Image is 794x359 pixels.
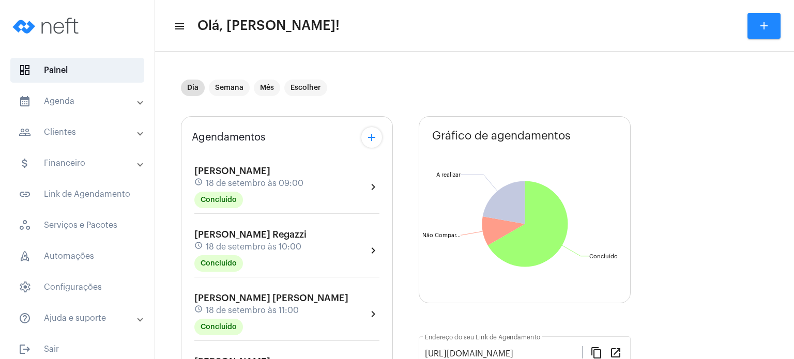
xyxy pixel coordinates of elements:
span: [PERSON_NAME] [194,166,270,176]
mat-chip: Escolher [284,80,327,96]
span: Link de Agendamento [10,182,144,207]
span: Agendamentos [192,132,266,143]
span: 18 de setembro às 10:00 [206,242,301,252]
text: Concluído [589,254,618,259]
mat-icon: sidenav icon [19,312,31,324]
mat-chip: Concluído [194,255,243,272]
span: [PERSON_NAME] Regazzi [194,230,307,239]
span: sidenav icon [19,250,31,262]
mat-chip: Concluído [194,319,243,335]
mat-panel-title: Clientes [19,126,138,138]
mat-icon: schedule [194,305,204,316]
mat-expansion-panel-header: sidenav iconAgenda [6,89,155,114]
span: Olá, [PERSON_NAME]! [197,18,340,34]
img: logo-neft-novo-2.png [8,5,86,46]
span: Configurações [10,275,144,300]
span: 18 de setembro às 09:00 [206,179,303,188]
mat-icon: chevron_right [367,244,379,257]
mat-icon: schedule [194,241,204,253]
span: [PERSON_NAME] [PERSON_NAME] [194,293,348,303]
mat-icon: sidenav icon [19,126,31,138]
mat-icon: add [365,131,378,144]
span: sidenav icon [19,64,31,76]
mat-icon: sidenav icon [19,343,31,355]
span: sidenav icon [19,281,31,293]
mat-icon: sidenav icon [19,95,31,107]
mat-panel-title: Financeiro [19,157,138,169]
mat-expansion-panel-header: sidenav iconAjuda e suporte [6,306,155,331]
mat-icon: sidenav icon [19,157,31,169]
mat-icon: sidenav icon [19,188,31,200]
span: sidenav icon [19,219,31,231]
mat-chip: Semana [209,80,250,96]
mat-icon: open_in_new [609,346,622,358]
span: Automações [10,244,144,269]
mat-icon: schedule [194,178,204,189]
mat-panel-title: Ajuda e suporte [19,312,138,324]
text: Não Compar... [422,232,461,238]
mat-expansion-panel-header: sidenav iconFinanceiro [6,151,155,176]
span: 18 de setembro às 11:00 [206,306,299,315]
mat-chip: Dia [181,80,205,96]
text: A realizar [436,172,461,178]
mat-icon: chevron_right [367,181,379,193]
mat-chip: Mês [254,80,280,96]
span: Painel [10,58,144,83]
mat-expansion-panel-header: sidenav iconClientes [6,120,155,145]
mat-chip: Concluído [194,192,243,208]
mat-panel-title: Agenda [19,95,138,107]
span: Gráfico de agendamentos [432,130,571,142]
span: Serviços e Pacotes [10,213,144,238]
input: Link [425,349,582,358]
mat-icon: sidenav icon [174,20,184,33]
mat-icon: add [758,20,770,32]
mat-icon: chevron_right [367,308,379,320]
mat-icon: content_copy [590,346,603,358]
